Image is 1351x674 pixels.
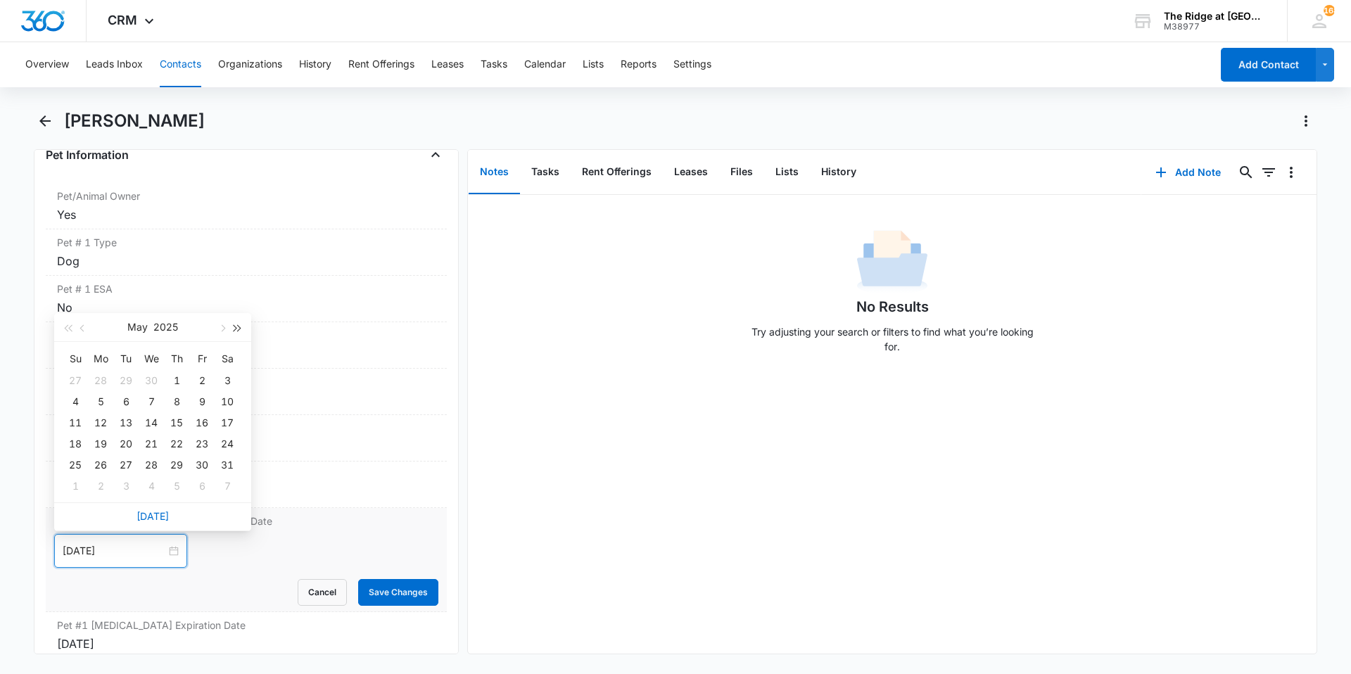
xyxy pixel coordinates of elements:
td: 2025-05-18 [63,433,88,454]
div: 8 [168,393,185,410]
td: 2025-06-04 [139,476,164,497]
td: 2025-05-14 [139,412,164,433]
button: Add Contact [1221,48,1316,82]
div: Dog [57,253,436,269]
div: No [57,299,436,316]
td: 2025-04-29 [113,370,139,391]
td: 2025-05-10 [215,391,240,412]
div: 28 [92,372,109,389]
div: 23 [194,435,210,452]
button: Add Note [1141,155,1235,189]
td: 2025-06-01 [63,476,88,497]
td: 2025-05-27 [113,454,139,476]
div: Pet/Animal OwnerYes [46,183,447,229]
div: 29 [118,372,134,389]
td: 2025-05-06 [113,391,139,412]
button: Back [34,110,56,132]
td: 2025-05-29 [164,454,189,476]
div: 15 [168,414,185,431]
div: 20 [118,435,134,452]
div: 24 [219,435,236,452]
button: Overflow Menu [1280,161,1302,184]
div: 21 [143,435,160,452]
td: 2025-05-25 [63,454,88,476]
div: 4 [67,393,84,410]
button: Rent Offerings [571,151,663,194]
div: 3 [219,372,236,389]
button: 2025 [153,313,178,341]
td: 2025-05-23 [189,433,215,454]
div: 11 [67,414,84,431]
div: 16 [194,414,210,431]
button: History [299,42,331,87]
div: Pet #1 NameBlaze [46,322,447,369]
button: Reports [621,42,657,87]
td: 2025-06-06 [189,476,215,497]
button: Cancel [298,579,347,606]
button: Tasks [520,151,571,194]
button: Contacts [160,42,201,87]
div: 14 [143,414,160,431]
div: 6 [194,478,210,495]
div: Pet #1 Letter of Good HeathYes [46,462,447,508]
button: Actions [1295,110,1317,132]
button: Files [719,151,764,194]
td: 2025-05-02 [189,370,215,391]
th: Mo [88,348,113,370]
input: Jun 9, 2025 [63,543,166,559]
button: Filters [1257,161,1280,184]
div: 28 [143,457,160,473]
td: 2025-05-03 [215,370,240,391]
button: Rent Offerings [348,42,414,87]
td: 2025-06-05 [164,476,189,497]
td: 2025-05-11 [63,412,88,433]
th: Su [63,348,88,370]
span: CRM [108,13,137,27]
button: May [127,313,148,341]
td: 2025-05-20 [113,433,139,454]
div: 18 [67,435,84,452]
td: 2025-05-22 [164,433,189,454]
div: account name [1164,11,1267,22]
th: We [139,348,164,370]
button: Close [424,144,447,166]
div: 7 [219,478,236,495]
div: 3 [118,478,134,495]
button: Settings [673,42,711,87]
div: Pet # 1 ESANo [46,276,447,322]
td: 2025-06-02 [88,476,113,497]
div: 7 [143,393,160,410]
td: 2025-05-19 [88,433,113,454]
td: 2025-05-17 [215,412,240,433]
td: 2025-05-12 [88,412,113,433]
div: 29 [168,457,185,473]
button: Leads Inbox [86,42,143,87]
div: 2 [92,478,109,495]
h4: Pet Information [46,146,129,163]
th: Th [164,348,189,370]
td: 2025-05-26 [88,454,113,476]
div: 1 [168,372,185,389]
button: Save Changes [358,579,438,606]
button: Lists [764,151,810,194]
button: Lists [583,42,604,87]
div: 27 [67,372,84,389]
td: 2025-05-13 [113,412,139,433]
td: 2025-05-15 [164,412,189,433]
td: 2025-06-07 [215,476,240,497]
div: 26 [92,457,109,473]
h1: No Results [856,296,929,317]
span: 168 [1324,5,1335,16]
p: Try adjusting your search or filters to find what you’re looking for. [744,324,1040,354]
td: 2025-05-01 [164,370,189,391]
button: Notes [469,151,520,194]
td: 2025-04-30 [139,370,164,391]
div: Pet # 1 TypeDog [46,229,447,276]
label: Pet #1 [MEDICAL_DATA] Expiration Date [57,618,436,632]
div: 27 [118,457,134,473]
div: 25 [67,457,84,473]
div: 13 [118,414,134,431]
div: 6 [118,393,134,410]
div: 31 [219,457,236,473]
td: 2025-05-04 [63,391,88,412]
